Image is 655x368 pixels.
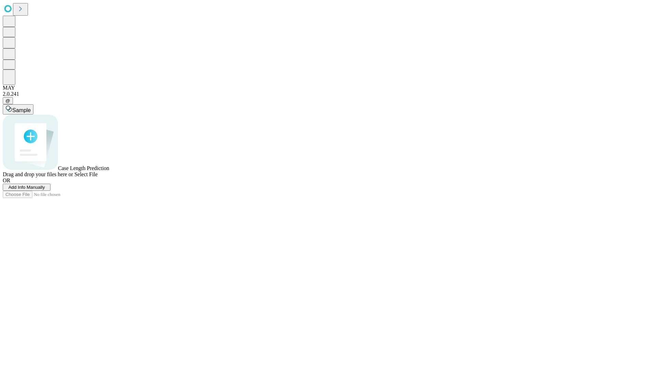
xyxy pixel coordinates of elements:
span: Drag and drop your files here or [3,171,73,177]
span: Select File [74,171,98,177]
span: OR [3,178,10,183]
span: Add Info Manually [9,185,45,190]
button: Sample [3,104,33,114]
span: Case Length Prediction [58,165,109,171]
button: @ [3,97,13,104]
button: Add Info Manually [3,184,50,191]
div: MAY [3,85,652,91]
div: 2.0.241 [3,91,652,97]
span: @ [5,98,10,103]
span: Sample [12,107,31,113]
